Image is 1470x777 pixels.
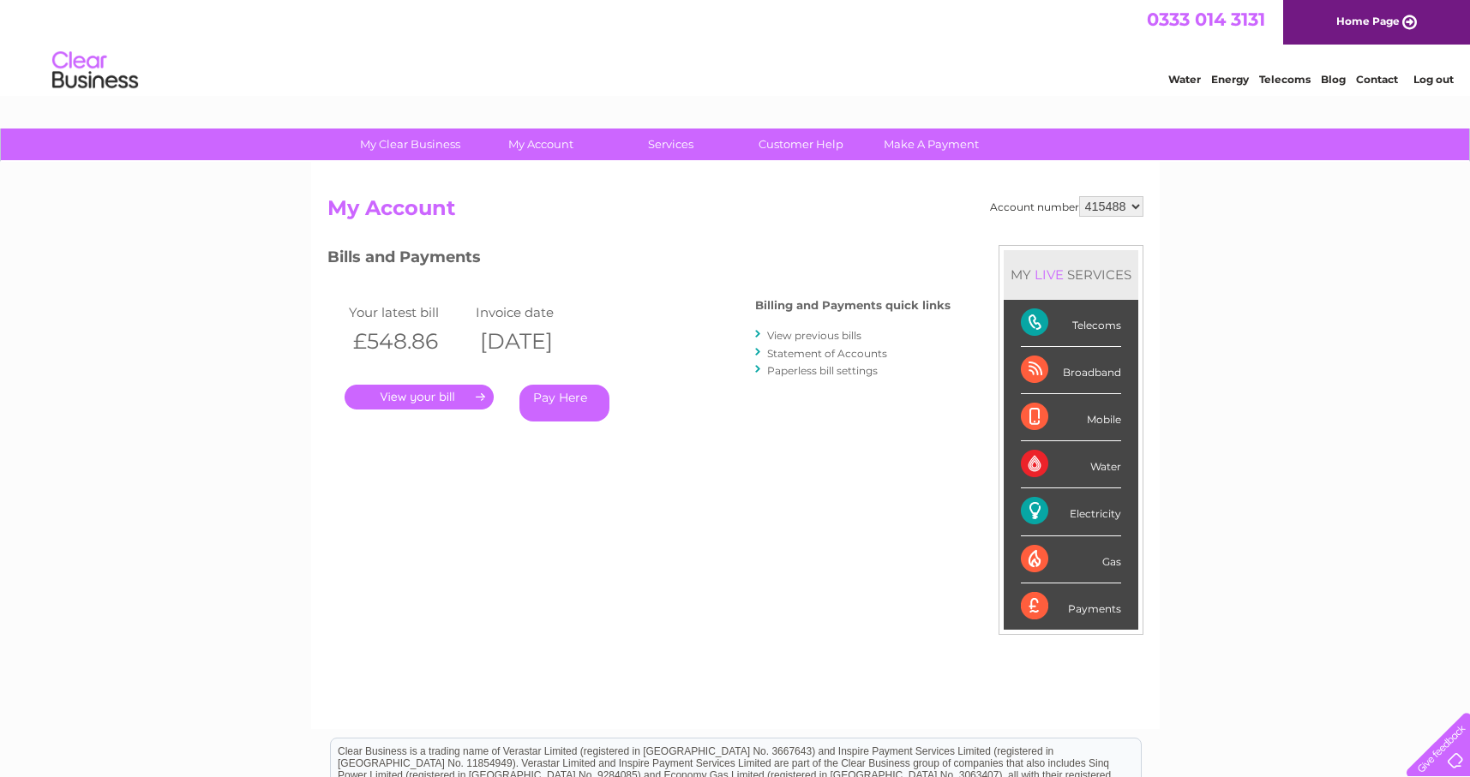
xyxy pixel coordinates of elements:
[1021,488,1121,535] div: Electricity
[1021,441,1121,488] div: Water
[861,129,1002,160] a: Make A Payment
[1147,9,1265,30] a: 0333 014 3131
[471,301,599,324] td: Invoice date
[1413,73,1454,86] a: Log out
[1356,73,1398,86] a: Contact
[730,129,872,160] a: Customer Help
[1004,250,1138,299] div: MY SERVICES
[755,299,951,312] h4: Billing and Payments quick links
[327,245,951,275] h3: Bills and Payments
[990,196,1143,217] div: Account number
[345,301,472,324] td: Your latest bill
[1168,73,1201,86] a: Water
[1021,394,1121,441] div: Mobile
[345,385,494,409] a: .
[345,324,472,359] th: £548.86
[1321,73,1346,86] a: Blog
[767,364,878,377] a: Paperless bill settings
[519,385,609,421] a: Pay Here
[1021,583,1121,630] div: Payments
[1021,536,1121,583] div: Gas
[471,324,599,359] th: [DATE]
[1211,73,1249,86] a: Energy
[600,129,741,160] a: Services
[470,129,611,160] a: My Account
[51,45,139,97] img: logo.png
[331,9,1141,83] div: Clear Business is a trading name of Verastar Limited (registered in [GEOGRAPHIC_DATA] No. 3667643...
[1031,266,1067,283] div: LIVE
[1259,73,1311,86] a: Telecoms
[767,329,861,342] a: View previous bills
[339,129,481,160] a: My Clear Business
[327,196,1143,229] h2: My Account
[1021,347,1121,394] div: Broadband
[1021,300,1121,347] div: Telecoms
[767,347,887,360] a: Statement of Accounts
